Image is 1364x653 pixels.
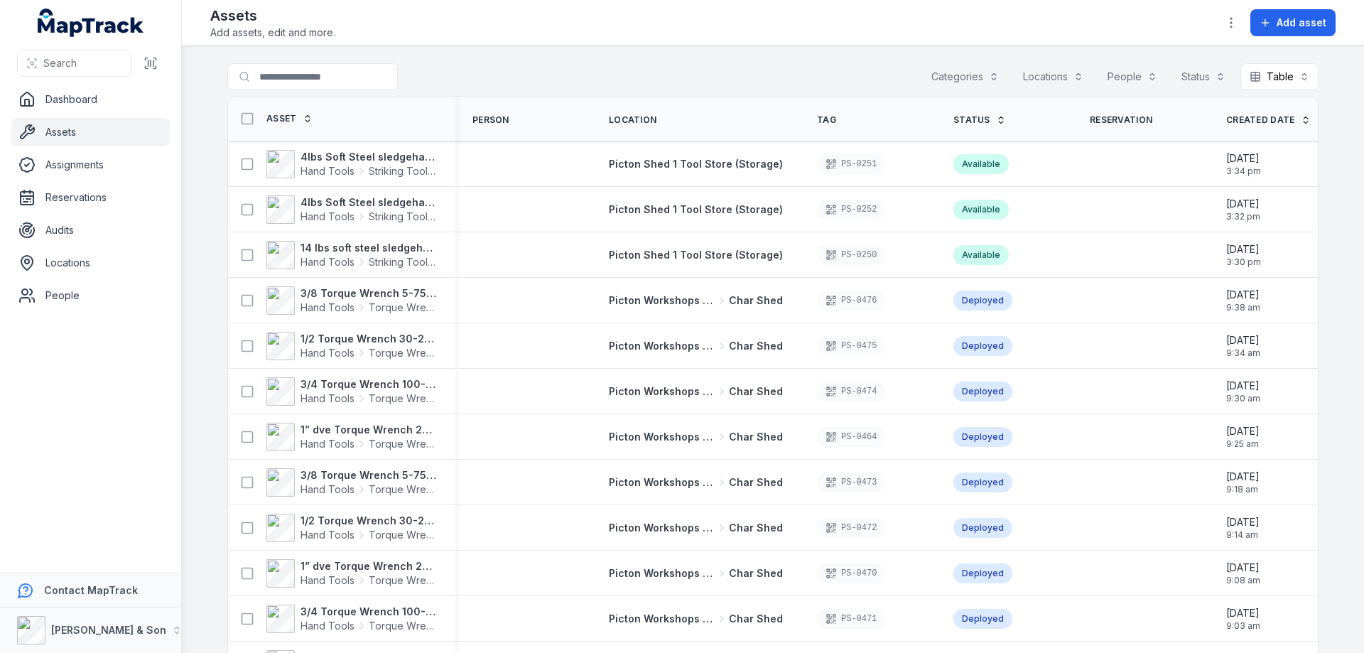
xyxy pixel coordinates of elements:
[266,332,438,360] a: 1/2 Torque Wrench 30-250 ft/lbs 4578Hand ToolsTorque Wrench
[609,339,715,353] span: Picton Workshops & Bays
[609,430,783,444] a: Picton Workshops & BaysChar Shed
[609,612,715,626] span: Picton Workshops & Bays
[817,382,885,401] div: PS-0474
[609,475,783,490] a: Picton Workshops & BaysChar Shed
[922,63,1008,90] button: Categories
[1226,114,1311,126] a: Created Date
[817,291,885,311] div: PS-0476
[266,195,438,224] a: 4lbs Soft Steel sledgehammerHand ToolsStriking Tools / Hammers
[1226,484,1260,495] span: 9:18 am
[1226,114,1295,126] span: Created Date
[1226,288,1260,302] span: [DATE]
[729,430,783,444] span: Char Shed
[1226,515,1260,541] time: 8/8/2025, 9:14:47 AM
[301,468,438,482] strong: 3/8 Torque Wrench 5-75 ft/lbd
[301,423,438,437] strong: 1” dve Torque Wrench 200-1000ft/lbs 4571
[1226,561,1260,586] time: 8/8/2025, 9:08:19 AM
[266,423,438,451] a: 1” dve Torque Wrench 200-1000ft/lbs 4571Hand ToolsTorque Wrench
[609,157,783,171] a: Picton Shed 1 Tool Store (Storage)
[817,200,885,220] div: PS-0252
[1250,9,1336,36] button: Add asset
[609,293,783,308] a: Picton Workshops & BaysChar Shed
[609,566,715,581] span: Picton Workshops & Bays
[953,382,1012,401] div: Deployed
[51,624,166,636] strong: [PERSON_NAME] & Son
[817,427,885,447] div: PS-0464
[1226,606,1260,620] span: [DATE]
[1277,16,1326,30] span: Add asset
[266,113,313,124] a: Asset
[369,346,438,360] span: Torque Wrench
[1098,63,1167,90] button: People
[729,384,783,399] span: Char Shed
[369,573,438,588] span: Torque Wrench
[609,521,715,535] span: Picton Workshops & Bays
[953,291,1012,311] div: Deployed
[1226,151,1261,166] span: [DATE]
[301,286,438,301] strong: 3/8 Torque Wrench 5-75 ft/lbs 4582
[301,605,438,619] strong: 3/4 Torque Wrench 100-600 ft/lbs 4575
[953,200,1009,220] div: Available
[817,563,885,583] div: PS-0470
[301,392,354,406] span: Hand Tools
[1226,333,1260,359] time: 8/8/2025, 9:34:32 AM
[301,255,354,269] span: Hand Tools
[1226,347,1260,359] span: 9:34 am
[301,377,438,392] strong: 3/4 Torque Wrench 100-600 ft/lbs 4576
[301,241,438,255] strong: 14 lbs soft steel sledgehammer
[11,151,170,179] a: Assignments
[817,245,885,265] div: PS-0250
[953,154,1009,174] div: Available
[301,164,354,178] span: Hand Tools
[301,482,354,497] span: Hand Tools
[1226,606,1260,632] time: 8/8/2025, 9:03:18 AM
[817,154,885,174] div: PS-0251
[301,514,438,528] strong: 1/2 Torque Wrench 30-250 ft/lbs 4577
[609,248,783,262] a: Picton Shed 1 Tool Store (Storage)
[1226,333,1260,347] span: [DATE]
[817,114,836,126] span: Tag
[301,528,354,542] span: Hand Tools
[11,118,170,146] a: Assets
[609,384,783,399] a: Picton Workshops & BaysChar Shed
[1226,561,1260,575] span: [DATE]
[729,521,783,535] span: Char Shed
[953,609,1012,629] div: Deployed
[266,150,438,178] a: 4lbs Soft Steel sledgehammerHand ToolsStriking Tools / Hammers
[301,619,354,633] span: Hand Tools
[1226,379,1260,393] span: [DATE]
[369,619,438,633] span: Torque Wrench
[1226,197,1260,222] time: 8/8/2025, 3:32:26 PM
[817,518,885,538] div: PS-0472
[609,158,783,170] span: Picton Shed 1 Tool Store (Storage)
[1090,114,1152,126] span: Reservation
[1226,529,1260,541] span: 9:14 am
[609,384,715,399] span: Picton Workshops & Bays
[609,475,715,490] span: Picton Workshops & Bays
[609,566,783,581] a: Picton Workshops & BaysChar Shed
[1226,575,1260,586] span: 9:08 am
[953,245,1009,265] div: Available
[609,430,715,444] span: Picton Workshops & Bays
[301,559,438,573] strong: 1” dve Torque Wrench 200-1000 ft/lbs 4572
[472,114,509,126] span: Person
[11,249,170,277] a: Locations
[1226,257,1261,268] span: 3:30 pm
[1226,302,1260,313] span: 9:38 am
[609,339,783,353] a: Picton Workshops & BaysChar Shed
[729,293,783,308] span: Char Shed
[729,475,783,490] span: Char Shed
[1226,424,1260,438] span: [DATE]
[729,339,783,353] span: Char Shed
[609,203,783,217] a: Picton Shed 1 Tool Store (Storage)
[369,210,438,224] span: Striking Tools / Hammers
[953,427,1012,447] div: Deployed
[210,6,335,26] h2: Assets
[1226,197,1260,211] span: [DATE]
[301,346,354,360] span: Hand Tools
[17,50,131,77] button: Search
[301,437,354,451] span: Hand Tools
[1226,379,1260,404] time: 8/8/2025, 9:30:10 AM
[369,255,438,269] span: Striking Tools / Hammers
[369,164,438,178] span: Striking Tools / Hammers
